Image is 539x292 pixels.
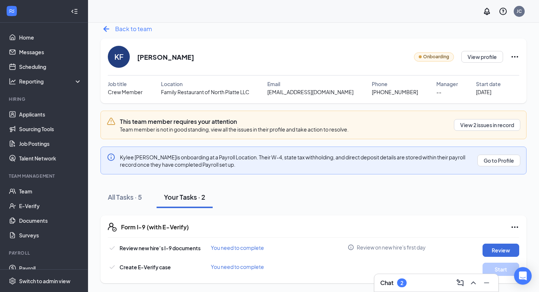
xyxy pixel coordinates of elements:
[423,53,449,60] span: Onboarding
[348,244,354,251] svg: Info
[108,263,117,271] svg: Checkmark
[476,88,491,96] span: [DATE]
[380,279,393,287] h3: Chat
[19,30,82,45] a: Home
[477,155,520,166] button: Go to Profile
[436,88,441,96] span: --
[372,88,418,96] span: [PHONE_NUMBER]
[161,80,183,88] span: Location
[454,277,466,289] button: ComposeMessage
[9,173,80,179] div: Team Management
[120,126,349,133] span: Team member is not in good standing, view all the issues in their profile and take action to reso...
[114,52,124,62] div: KF
[107,153,115,162] svg: Info
[357,244,426,251] span: Review on new hire's first day
[9,250,80,256] div: Payroll
[161,88,249,96] span: Family Restaurant of North Platte LLC
[19,151,82,166] a: Talent Network
[267,88,353,96] span: [EMAIL_ADDRESS][DOMAIN_NAME]
[211,263,264,270] span: You need to complete
[9,78,16,85] svg: Analysis
[481,277,492,289] button: Minimize
[100,23,112,35] svg: ArrowLeftNew
[19,184,82,199] a: Team
[19,45,82,59] a: Messages
[514,267,532,285] div: Open Intercom Messenger
[19,107,82,122] a: Applicants
[499,7,507,16] svg: QuestionInfo
[211,244,264,251] span: You need to complete
[19,228,82,243] a: Surveys
[120,264,171,270] span: Create E-Verify case
[483,244,519,257] button: Review
[164,192,205,202] div: Your Tasks · 2
[469,278,478,287] svg: ChevronUp
[19,261,82,276] a: Payroll
[19,277,70,285] div: Switch to admin view
[19,199,82,213] a: E-Verify
[19,213,82,228] a: Documents
[108,88,143,96] span: Crew Member
[461,51,503,63] button: View profile
[71,8,78,15] svg: Collapse
[19,122,82,136] a: Sourcing Tools
[100,23,152,35] a: ArrowLeftNewBack to team
[476,80,501,88] span: Start date
[120,245,201,251] span: Review new hire’s I-9 documents
[120,154,465,168] span: Kylee [PERSON_NAME] is onboarding at a Payroll Location. Their W-4, state tax withholding, and di...
[456,278,465,287] svg: ComposeMessage
[19,78,82,85] div: Reporting
[108,192,142,202] div: All Tasks · 5
[483,263,519,276] button: Start
[115,24,152,33] span: Back to team
[510,223,519,232] svg: Ellipses
[454,119,520,131] button: View 2 issues in record
[108,223,117,232] svg: FormI9EVerifyIcon
[137,52,194,62] h2: [PERSON_NAME]
[267,80,280,88] span: Email
[108,80,127,88] span: Job title
[120,118,349,126] h3: This team member requires your attention
[517,8,522,14] div: JC
[19,59,82,74] a: Scheduling
[510,52,519,61] svg: Ellipses
[400,280,403,286] div: 2
[19,136,82,151] a: Job Postings
[9,96,80,102] div: Hiring
[9,277,16,285] svg: Settings
[372,80,388,88] span: Phone
[121,223,189,231] h5: Form I-9 (with E-Verify)
[482,278,491,287] svg: Minimize
[483,7,491,16] svg: Notifications
[436,80,458,88] span: Manager
[8,7,15,15] svg: WorkstreamLogo
[467,277,479,289] button: ChevronUp
[107,117,115,126] svg: Warning
[108,244,117,252] svg: Checkmark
